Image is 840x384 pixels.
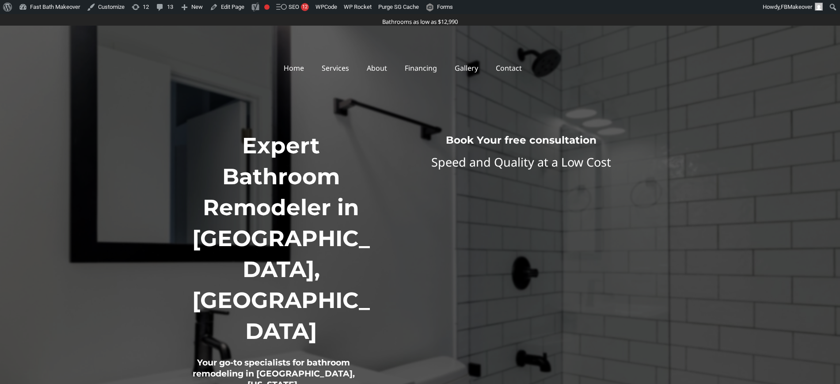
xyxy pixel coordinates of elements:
a: Financing [396,58,446,78]
h1: Expert Bathroom Remodeler in [GEOGRAPHIC_DATA], [GEOGRAPHIC_DATA] [186,130,377,347]
span: Speed and Quality at a Low Cost [431,154,611,170]
a: Gallery [446,58,487,78]
iframe: Website Form [376,138,666,205]
span: FBMakeover [781,4,812,10]
a: Services [313,58,358,78]
div: 12 [301,3,309,11]
div: Focus keyphrase not set [264,4,270,10]
h3: Book Your free consultation [388,134,654,147]
a: Home [275,58,313,78]
a: About [358,58,396,78]
a: Contact [487,58,531,78]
